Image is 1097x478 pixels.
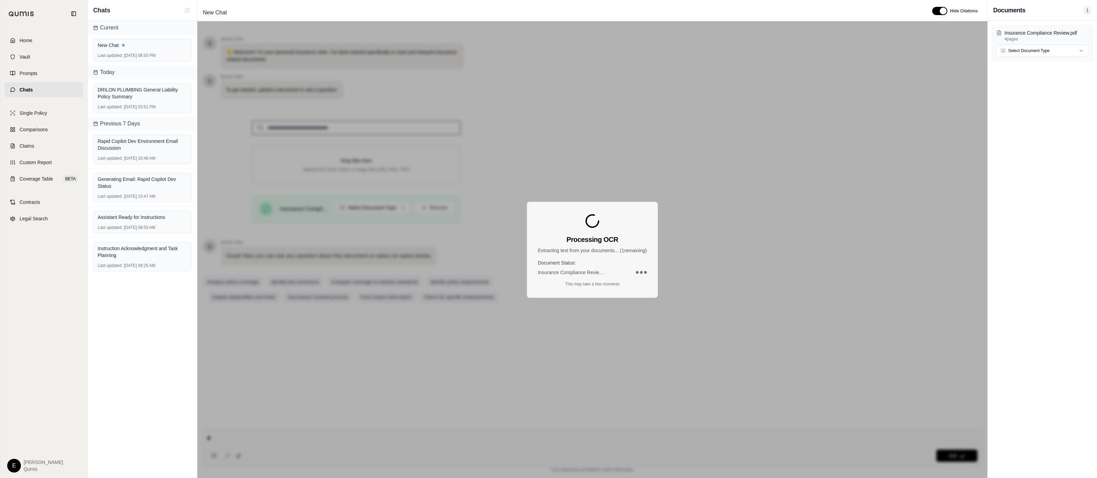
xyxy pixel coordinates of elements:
div: [DATE] 08:53 AM [98,225,187,230]
img: Qumis Logo [9,11,34,16]
div: [DATE] 06:50 PM [98,53,187,58]
span: New Chat [200,7,230,18]
h3: Documents [993,5,1025,15]
span: Chats [20,86,33,93]
h3: Processing OCR [567,235,618,244]
div: Generating Email: Rapid Copilot Dev Status [98,176,187,189]
div: Instruction Acknowledgment and Task Planning [98,245,187,259]
a: Single Policy [4,106,83,121]
a: Comparisons [4,122,83,137]
button: Insurance Compliance Review.pdf4pages [996,29,1088,42]
span: Vault [20,53,30,60]
span: Hide Citations [950,8,978,14]
span: Qumis [24,466,63,473]
div: [DATE] 08:25 AM [98,263,187,268]
a: Prompts [4,66,83,81]
h4: Document Status: [538,259,647,266]
div: E [7,459,21,473]
a: Custom Report [4,155,83,170]
span: Insurance Compliance Review.pdf [538,269,606,276]
span: [PERSON_NAME] [24,459,63,466]
a: Claims [4,138,83,154]
span: Custom Report [20,159,52,166]
div: Rapid Copilot Dev Environment Email Discussion [98,138,187,151]
span: Legal Search [20,215,48,222]
span: Last updated: [98,53,123,58]
a: Legal Search [4,211,83,226]
p: Extracting text from your documents... ( 1 remaining) [538,247,647,254]
div: Today [88,65,197,79]
span: Claims [20,143,34,149]
a: Contracts [4,195,83,210]
span: Prompts [20,70,37,77]
div: Edit Title [200,7,924,18]
button: Cannot create new chat while OCR is processing [183,6,192,14]
div: [DATE] 10:47 AM [98,194,187,199]
div: New Chat [98,42,187,49]
span: Home [20,37,32,44]
span: Comparisons [20,126,48,133]
span: Last updated: [98,263,123,268]
span: Last updated: [98,156,123,161]
div: [DATE] 03:51 PM [98,104,187,110]
a: Vault [4,49,83,64]
span: 1 [1083,5,1092,15]
div: Assistant Ready for Instructions [98,214,187,221]
a: Chats [4,82,83,97]
span: Last updated: [98,104,123,110]
span: Last updated: [98,225,123,230]
button: Collapse sidebar [68,8,79,19]
p: Insurance Compliance Review.pdf [1004,29,1088,36]
span: Coverage Table [20,175,53,182]
div: Current [88,21,197,35]
a: Home [4,33,83,48]
a: Coverage TableBETA [4,171,83,186]
p: This may take a few moments [565,281,619,287]
div: Previous 7 Days [88,117,197,131]
p: 4 pages [1004,36,1088,42]
div: [DATE] 10:48 AM [98,156,187,161]
span: Single Policy [20,110,47,117]
span: Chats [93,5,110,15]
div: DRILON PLUMBING General Liability Policy Summary [98,86,187,100]
span: Last updated: [98,194,123,199]
span: BETA [63,175,78,182]
span: Contracts [20,199,40,206]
